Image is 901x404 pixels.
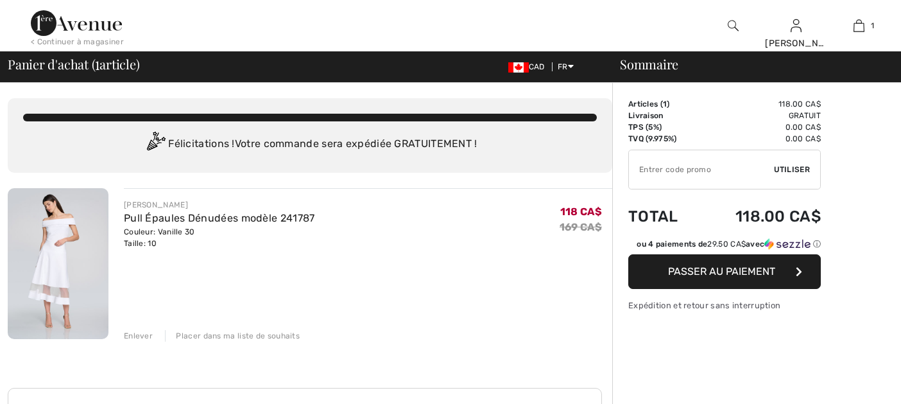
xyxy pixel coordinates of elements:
td: Gratuit [699,110,821,121]
div: Sommaire [605,58,893,71]
div: < Continuer à magasiner [31,36,124,48]
span: CAD [508,62,550,71]
img: Mon panier [854,18,864,33]
div: Enlever [124,330,153,342]
div: Placer dans ma liste de souhaits [165,330,300,342]
div: Félicitations ! Votre commande sera expédiée GRATUITEMENT ! [23,132,597,157]
s: 169 CA$ [560,221,602,233]
a: Pull Épaules Dénudées modèle 241787 [124,212,315,224]
td: 118.00 CA$ [699,195,821,238]
span: 118 CA$ [560,206,602,218]
a: 1 [828,18,890,33]
img: Canadian Dollar [508,62,529,73]
div: Expédition et retour sans interruption [628,299,821,312]
img: Pull Épaules Dénudées modèle 241787 [8,188,108,339]
div: ou 4 paiements de29.50 CA$avecSezzle Cliquez pour en savoir plus sur Sezzle [628,238,821,254]
span: 1 [95,55,99,71]
td: 118.00 CA$ [699,98,821,110]
td: Total [628,195,699,238]
td: TVQ (9.975%) [628,133,699,145]
td: TPS (5%) [628,121,699,133]
span: 1 [871,20,874,31]
img: Mes infos [791,18,802,33]
td: Livraison [628,110,699,121]
img: Sezzle [764,238,811,250]
img: 1ère Avenue [31,10,122,36]
td: 0.00 CA$ [699,133,821,145]
div: [PERSON_NAME] [765,37,827,50]
span: FR [558,62,574,71]
div: [PERSON_NAME] [124,199,315,211]
button: Passer au paiement [628,254,821,289]
div: Couleur: Vanille 30 Taille: 10 [124,226,315,249]
div: ou 4 paiements de avec [637,238,821,250]
span: 1 [663,100,667,109]
img: recherche [728,18,739,33]
span: Utiliser [774,164,810,175]
a: Se connecter [791,19,802,31]
span: Passer au paiement [668,265,775,277]
td: Articles ( ) [628,98,699,110]
input: Code promo [629,150,774,189]
span: Panier d'achat ( article) [8,58,140,71]
td: 0.00 CA$ [699,121,821,133]
img: Congratulation2.svg [142,132,168,157]
span: 29.50 CA$ [707,240,746,249]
